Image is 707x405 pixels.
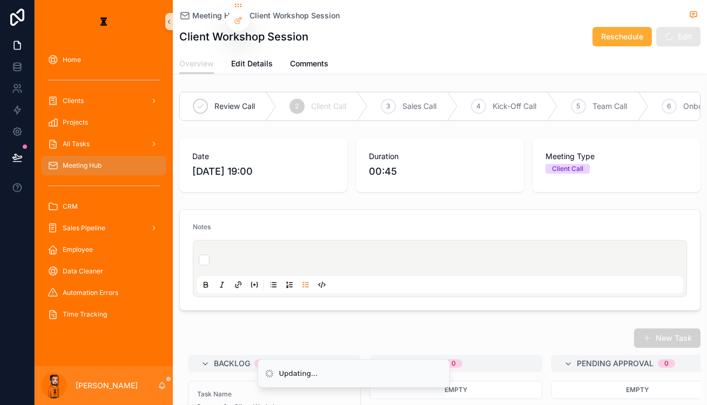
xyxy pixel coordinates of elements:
[552,164,583,174] div: Client Call
[41,50,166,70] a: Home
[214,358,250,369] span: Backlog
[192,10,239,21] span: Meeting Hub
[290,54,328,75] a: Comments
[179,54,214,74] a: Overview
[63,97,84,105] span: Clients
[63,267,103,276] span: Data Cleaner
[95,13,112,30] img: App logo
[76,380,138,391] p: [PERSON_NAME]
[41,218,166,238] a: Sales Pipeline
[41,156,166,175] a: Meeting Hub
[369,151,511,162] span: Duration
[63,202,78,211] span: CRM
[197,390,352,399] span: Task Name
[592,101,627,112] span: Team Call
[63,56,81,64] span: Home
[634,328,701,348] button: New Task
[214,101,255,112] span: Review Call
[41,197,166,216] a: CRM
[387,102,390,111] span: 3
[179,10,239,21] a: Meeting Hub
[452,359,456,368] div: 0
[493,101,536,112] span: Kick-Off Call
[577,102,581,111] span: 5
[231,54,273,75] a: Edit Details
[445,386,467,394] span: Empty
[41,262,166,281] a: Data Cleaner
[192,164,334,179] span: [DATE] 19:00
[279,368,318,379] div: Updating...
[546,151,688,162] span: Meeting Type
[668,102,671,111] span: 6
[295,102,299,111] span: 2
[41,113,166,132] a: Projects
[577,358,654,369] span: Pending Approval
[369,164,511,179] span: 00:45
[592,27,652,46] button: Reschedule
[402,101,436,112] span: Sales Call
[63,224,105,232] span: Sales Pipeline
[193,223,211,231] span: Notes
[664,359,669,368] div: 0
[63,289,118,297] span: Automation Errors
[63,140,90,148] span: All Tasks
[41,91,166,111] a: Clients
[290,58,328,69] span: Comments
[476,102,481,111] span: 4
[63,118,88,127] span: Projects
[35,43,173,337] div: scrollable content
[41,134,166,154] a: All Tasks
[626,386,649,394] span: Empty
[250,10,340,21] a: Client Workshop Session
[601,31,643,42] span: Reschedule
[311,101,346,112] span: Client Call
[41,240,166,259] a: Employee
[179,58,214,69] span: Overview
[179,29,308,44] h1: Client Workshop Session
[192,151,334,162] span: Date
[41,283,166,303] a: Automation Errors
[63,161,102,170] span: Meeting Hub
[231,58,273,69] span: Edit Details
[63,245,93,254] span: Employee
